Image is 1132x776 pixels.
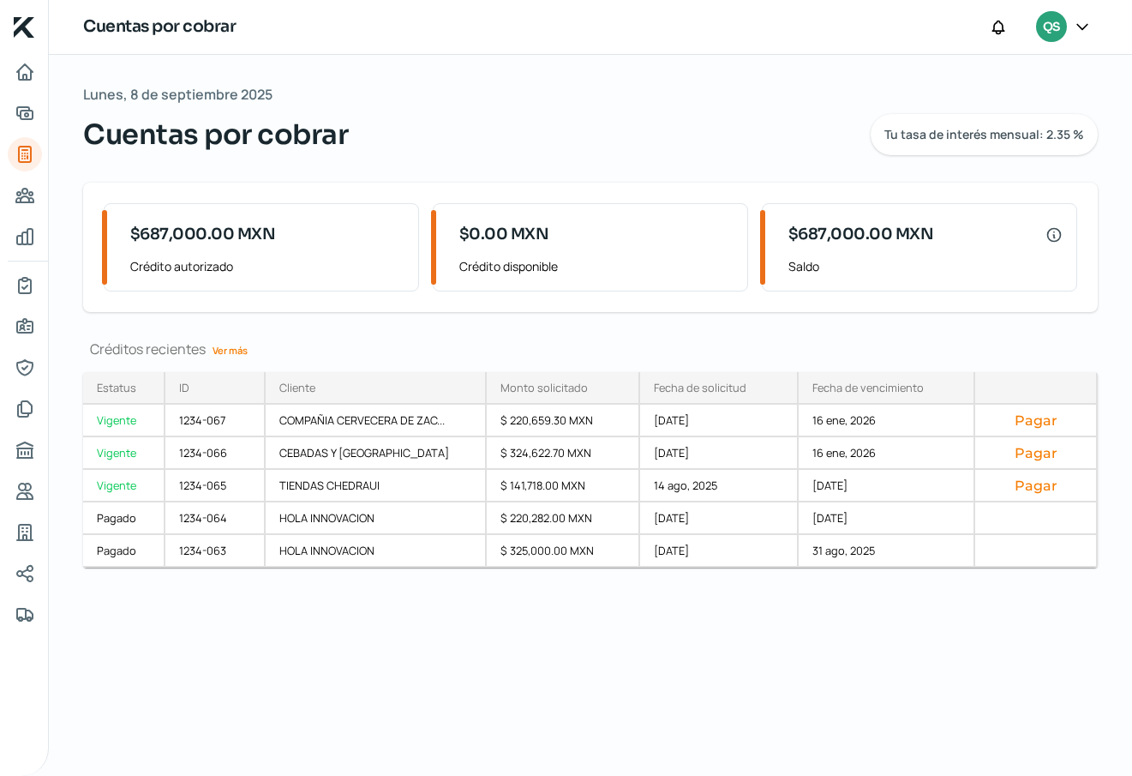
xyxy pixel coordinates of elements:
a: Vigente [83,470,165,502]
a: Información general [8,310,42,344]
div: $ 324,622.70 MXN [487,437,640,470]
span: Tu tasa de interés mensual: 2.35 % [884,129,1084,141]
a: Ver más [206,337,255,364]
div: Fecha de vencimiento [812,380,924,395]
a: Pagado [83,502,165,535]
span: Lunes, 8 de septiembre 2025 [83,82,273,107]
div: $ 220,659.30 MXN [487,405,640,437]
span: $687,000.00 MXN [788,223,934,246]
a: Mis finanzas [8,220,42,254]
div: $ 325,000.00 MXN [487,535,640,568]
a: Representantes [8,351,42,385]
div: 1234-064 [165,502,266,535]
div: COMPAÑIA CERVECERA DE ZAC... [266,405,488,437]
span: Cuentas por cobrar [83,114,348,155]
div: 16 ene, 2026 [799,405,976,437]
button: Pagar [989,444,1082,461]
a: Vigente [83,405,165,437]
div: 31 ago, 2025 [799,535,976,568]
div: [DATE] [640,437,799,470]
h1: Cuentas por cobrar [83,15,236,39]
div: ID [179,380,189,395]
div: CEBADAS Y [GEOGRAPHIC_DATA] [266,437,488,470]
span: Saldo [788,256,1063,277]
div: [DATE] [799,502,976,535]
div: 14 ago, 2025 [640,470,799,502]
div: HOLA INNOVACION [266,502,488,535]
a: Buró de crédito [8,433,42,467]
span: Crédito disponible [459,256,734,277]
div: Créditos recientes [83,340,1098,358]
a: Colateral [8,598,42,632]
a: Pagado [83,535,165,568]
div: Cliente [279,380,315,395]
div: 1234-063 [165,535,266,568]
div: [DATE] [799,470,976,502]
div: HOLA INNOVACION [266,535,488,568]
a: Vigente [83,437,165,470]
button: Pagar [989,412,1082,429]
a: Pago a proveedores [8,178,42,213]
a: Tus créditos [8,137,42,171]
span: QS [1043,17,1059,38]
div: Fecha de solicitud [654,380,746,395]
div: 16 ene, 2026 [799,437,976,470]
div: [DATE] [640,535,799,568]
button: Pagar [989,477,1082,494]
div: [DATE] [640,502,799,535]
div: [DATE] [640,405,799,437]
div: Monto solicitado [500,380,588,395]
a: Referencias [8,474,42,508]
div: Estatus [97,380,136,395]
a: Redes sociales [8,556,42,591]
div: $ 141,718.00 MXN [487,470,640,502]
a: Mi contrato [8,268,42,303]
div: 1234-067 [165,405,266,437]
a: Industria [8,515,42,550]
div: $ 220,282.00 MXN [487,502,640,535]
a: Documentos [8,392,42,426]
a: Adelantar facturas [8,96,42,130]
span: $0.00 MXN [459,223,549,246]
div: 1234-065 [165,470,266,502]
span: Crédito autorizado [130,256,404,277]
span: $687,000.00 MXN [130,223,276,246]
div: TIENDAS CHEDRAUI [266,470,488,502]
a: Inicio [8,55,42,89]
div: 1234-066 [165,437,266,470]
